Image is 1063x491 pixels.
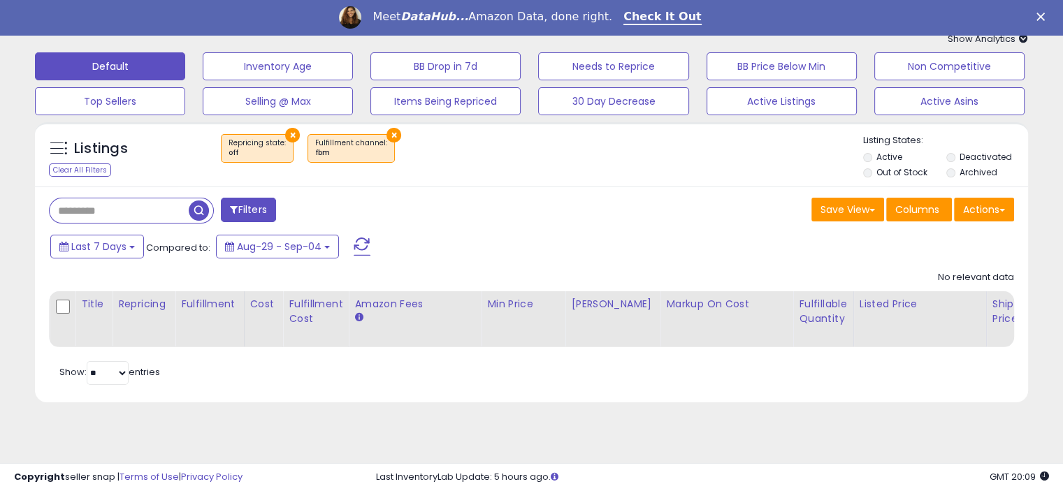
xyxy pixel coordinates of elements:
[860,297,981,312] div: Listed Price
[373,10,612,24] div: Meet Amazon Data, done right.
[315,148,387,158] div: fbm
[81,297,106,312] div: Title
[660,291,793,347] th: The percentage added to the cost of goods (COGS) that forms the calculator for Min & Max prices.
[285,128,300,142] button: ×
[35,52,185,80] button: Default
[376,471,1049,484] div: Last InventoryLab Update: 5 hours ago.
[49,163,111,177] div: Clear All Filters
[146,241,210,254] span: Compared to:
[339,6,361,29] img: Profile image for Georgie
[992,297,1020,326] div: Ship Price
[216,235,339,258] button: Aug-29 - Sep-04
[400,10,468,23] i: DataHub...
[203,52,353,80] button: Inventory Age
[386,128,401,142] button: ×
[538,87,688,115] button: 30 Day Decrease
[707,52,857,80] button: BB Price Below Min
[289,297,342,326] div: Fulfillment Cost
[315,138,387,159] span: Fulfillment channel :
[874,52,1025,80] button: Non Competitive
[874,87,1025,115] button: Active Asins
[229,138,286,159] span: Repricing state :
[863,134,1028,147] p: Listing States:
[74,139,128,159] h5: Listings
[250,297,277,312] div: Cost
[120,470,179,483] a: Terms of Use
[229,148,286,158] div: off
[118,297,169,312] div: Repricing
[181,470,243,483] a: Privacy Policy
[990,470,1049,483] span: 2025-09-12 20:09 GMT
[811,198,884,221] button: Save View
[1036,13,1050,21] div: Close
[538,52,688,80] button: Needs to Reprice
[71,240,126,254] span: Last 7 Days
[876,151,902,163] label: Active
[203,87,353,115] button: Selling @ Max
[623,10,702,25] a: Check It Out
[354,312,363,324] small: Amazon Fees.
[948,32,1028,45] span: Show Analytics
[954,198,1014,221] button: Actions
[487,297,559,312] div: Min Price
[181,297,238,312] div: Fulfillment
[876,166,927,178] label: Out of Stock
[50,235,144,258] button: Last 7 Days
[370,87,521,115] button: Items Being Repriced
[237,240,321,254] span: Aug-29 - Sep-04
[35,87,185,115] button: Top Sellers
[707,87,857,115] button: Active Listings
[938,271,1014,284] div: No relevant data
[571,297,654,312] div: [PERSON_NAME]
[886,198,952,221] button: Columns
[959,166,997,178] label: Archived
[666,297,787,312] div: Markup on Cost
[959,151,1011,163] label: Deactivated
[14,471,243,484] div: seller snap | |
[895,203,939,217] span: Columns
[14,470,65,483] strong: Copyright
[221,198,275,222] button: Filters
[799,297,847,326] div: Fulfillable Quantity
[354,297,475,312] div: Amazon Fees
[59,365,160,379] span: Show: entries
[370,52,521,80] button: BB Drop in 7d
